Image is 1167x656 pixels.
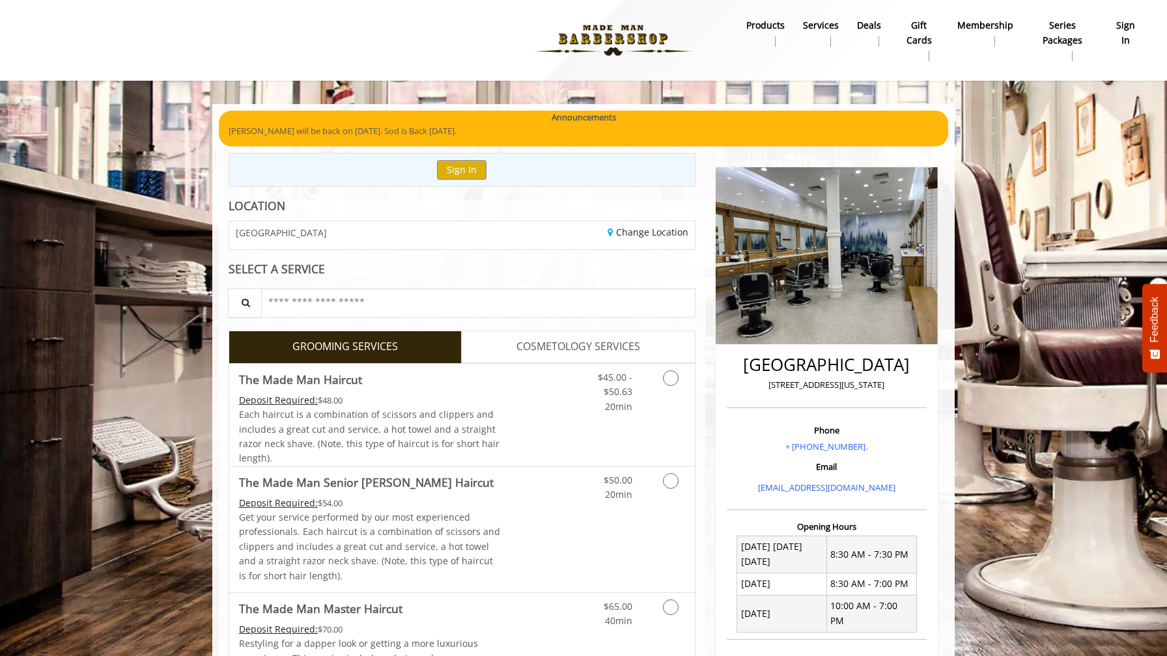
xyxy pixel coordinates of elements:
[229,124,938,138] p: [PERSON_NAME] will be back on [DATE]. Sod is Back [DATE].
[239,510,501,583] p: Get your service performed by our most experienced professionals. Each haircut is a combination o...
[1022,16,1104,64] a: Series packagesSeries packages
[516,338,640,355] span: COSMETOLOGY SERVICES
[737,595,827,632] td: [DATE]
[758,482,895,493] a: [EMAIL_ADDRESS][DOMAIN_NAME]
[229,198,285,213] b: LOCATION
[737,573,827,595] td: [DATE]
[228,288,262,318] button: Service Search
[730,378,923,392] p: [STREET_ADDRESS][US_STATE]
[608,226,688,238] a: Change Location
[899,18,939,48] b: gift cards
[730,426,923,435] h3: Phone
[1103,16,1148,50] a: sign insign in
[524,5,703,76] img: Made Man Barbershop logo
[746,18,785,33] b: products
[552,111,616,124] b: Announcements
[1149,297,1160,342] span: Feedback
[737,16,794,50] a: Productsproducts
[1032,18,1095,48] b: Series packages
[1142,284,1167,372] button: Feedback - Show survey
[857,18,881,33] b: Deals
[826,573,916,595] td: 8:30 AM - 7:00 PM
[605,400,632,413] span: 20min
[785,441,867,452] a: + [PHONE_NUMBER].
[239,599,402,618] b: The Made Man Master Haircut
[730,462,923,471] h3: Email
[292,338,398,355] span: GROOMING SERVICES
[239,393,501,407] div: $48.00
[730,355,923,374] h2: [GEOGRAPHIC_DATA]
[727,522,927,531] h3: Opening Hours
[826,595,916,632] td: 10:00 AM - 7:00 PM
[957,18,1013,33] b: Membership
[848,16,890,50] a: DealsDeals
[239,408,499,464] span: Each haircut is a combination of scissors and clippers and includes a great cut and service, a ho...
[604,474,632,486] span: $50.00
[794,16,848,50] a: ServicesServices
[229,263,696,275] div: SELECT A SERVICE
[239,370,362,389] b: The Made Man Haircut
[737,536,827,573] td: [DATE] [DATE] [DATE]
[604,600,632,612] span: $65.00
[239,473,494,491] b: The Made Man Senior [PERSON_NAME] Haircut
[239,623,318,635] span: This service needs some Advance to be paid before we block your appointment
[890,16,948,64] a: Gift cardsgift cards
[605,614,632,627] span: 40min
[239,622,501,636] div: $70.00
[803,18,839,33] b: Services
[598,371,632,398] span: $45.00 - $50.63
[1112,18,1139,48] b: sign in
[239,497,318,509] span: This service needs some Advance to be paid before we block your appointment
[948,16,1022,50] a: MembershipMembership
[437,160,486,179] button: Sign In
[239,496,501,510] div: $54.00
[826,536,916,573] td: 8:30 AM - 7:30 PM
[605,488,632,500] span: 20min
[236,228,327,238] span: [GEOGRAPHIC_DATA]
[239,394,318,406] span: This service needs some Advance to be paid before we block your appointment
